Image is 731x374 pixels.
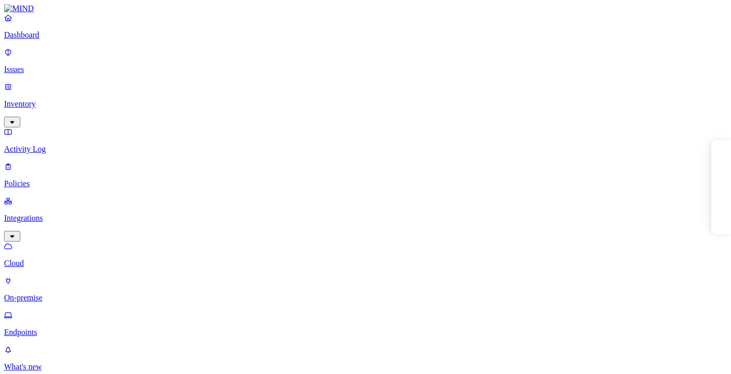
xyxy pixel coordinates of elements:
p: Policies [4,179,727,188]
p: Endpoints [4,328,727,337]
p: Dashboard [4,30,727,40]
p: On-premise [4,293,727,302]
p: Cloud [4,259,727,268]
img: MIND [4,4,34,13]
p: What's new [4,362,727,371]
p: Issues [4,65,727,74]
p: Inventory [4,99,727,109]
p: Integrations [4,214,727,223]
p: Activity Log [4,145,727,154]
